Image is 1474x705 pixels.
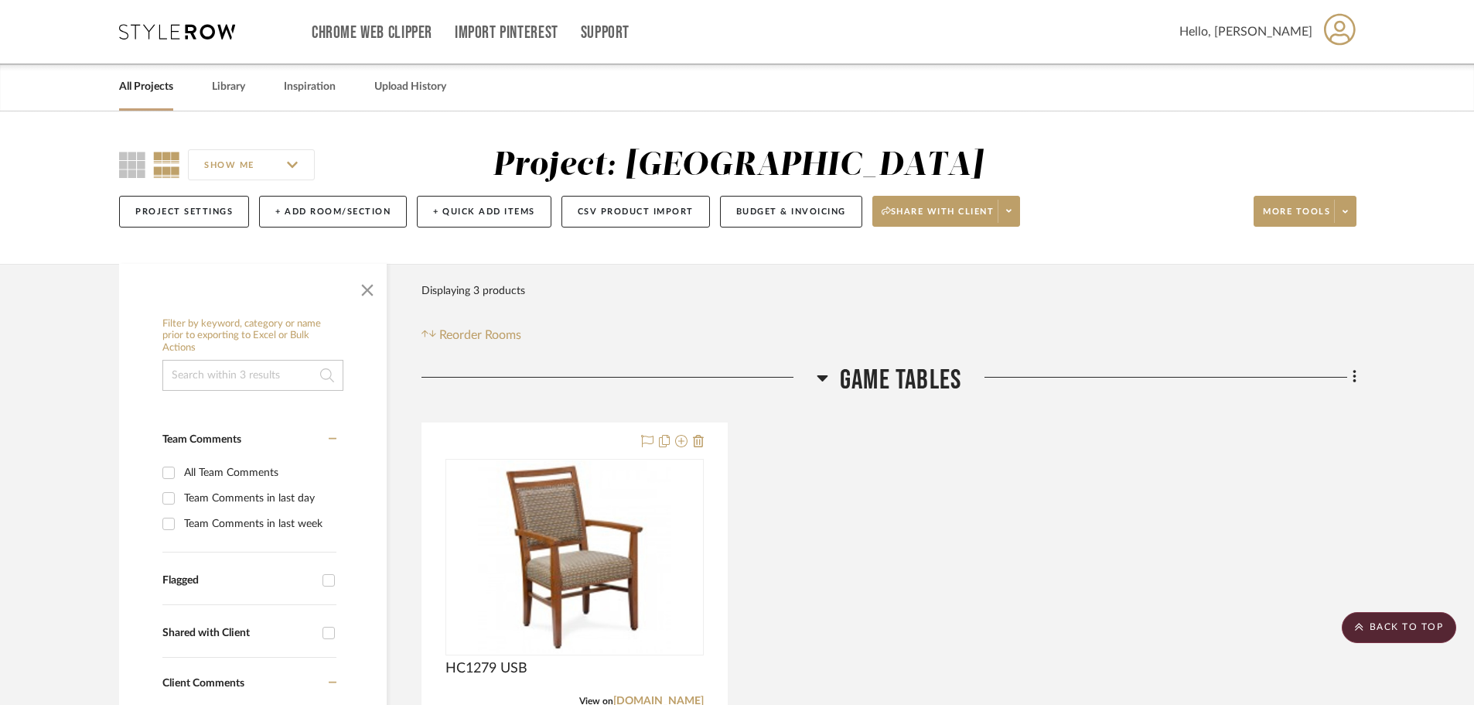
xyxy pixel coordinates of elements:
a: Upload History [374,77,446,98]
span: Client Comments [162,678,244,689]
div: Team Comments in last week [184,512,333,536]
span: Game Tables [840,364,961,397]
div: 0 [446,460,703,655]
span: HC1279 USB [445,660,527,677]
h6: Filter by keyword, category or name prior to exporting to Excel or Bulk Actions [162,318,343,354]
div: Shared with Client [162,627,315,640]
a: Inspiration [284,77,336,98]
div: Team Comments in last day [184,486,333,511]
a: Import Pinterest [455,26,558,39]
button: + Quick Add Items [417,196,551,228]
button: More tools [1254,196,1356,227]
button: Project Settings [119,196,249,228]
button: Reorder Rooms [421,326,521,344]
a: Chrome Web Clipper [312,26,432,39]
scroll-to-top-button: BACK TO TOP [1342,612,1456,643]
span: Reorder Rooms [439,326,521,344]
button: + Add Room/Section [259,196,407,228]
span: Hello, [PERSON_NAME] [1179,22,1312,41]
a: Library [212,77,245,98]
span: More tools [1263,206,1330,229]
div: Project: [GEOGRAPHIC_DATA] [493,149,983,182]
button: Share with client [872,196,1021,227]
span: Team Comments [162,434,241,445]
span: Share with client [882,206,995,229]
button: Close [352,272,383,303]
a: Support [581,26,630,39]
div: Displaying 3 products [421,275,525,306]
img: HC1279 USB [478,460,671,654]
input: Search within 3 results [162,360,343,391]
div: Flagged [162,574,315,587]
button: Budget & Invoicing [720,196,862,228]
a: All Projects [119,77,173,98]
button: CSV Product Import [561,196,710,228]
div: All Team Comments [184,460,333,485]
